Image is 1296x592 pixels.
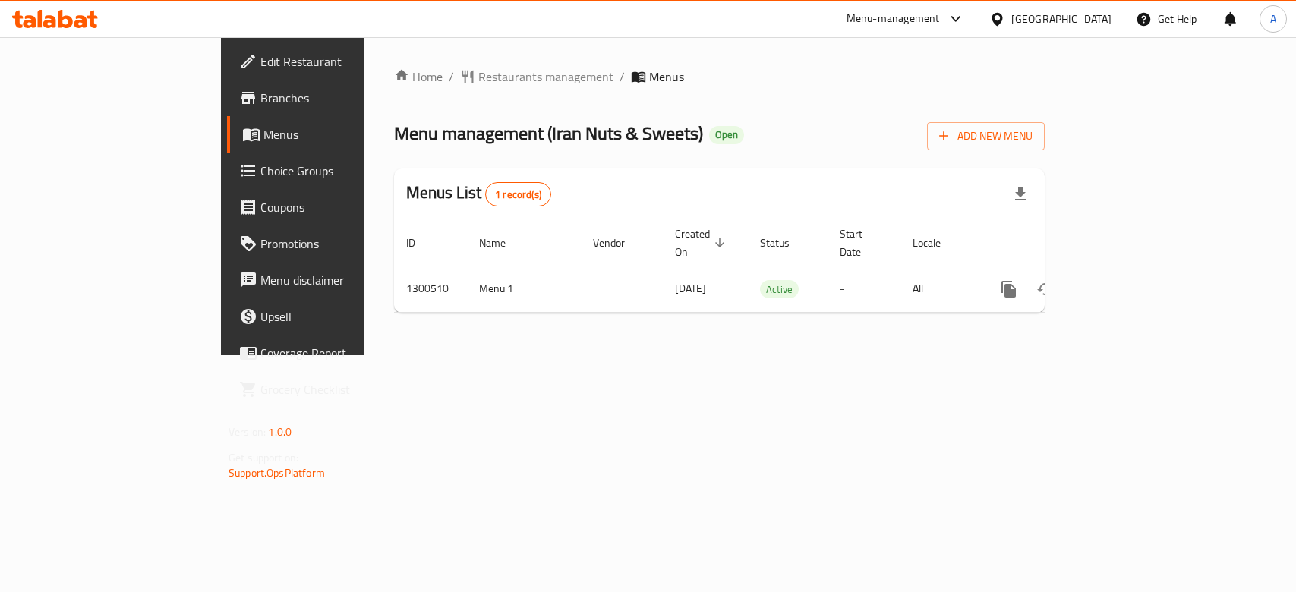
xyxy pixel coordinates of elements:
[467,266,581,312] td: Menu 1
[847,10,940,28] div: Menu-management
[913,234,960,252] span: Locale
[268,422,292,442] span: 1.0.0
[227,262,437,298] a: Menu disclaimer
[260,52,425,71] span: Edit Restaurant
[229,463,325,483] a: Support.OpsPlatform
[227,189,437,225] a: Coupons
[227,335,437,371] a: Coverage Report
[760,280,799,298] div: Active
[406,181,551,206] h2: Menus List
[760,234,809,252] span: Status
[227,225,437,262] a: Promotions
[460,68,613,86] a: Restaurants management
[709,128,744,141] span: Open
[227,116,437,153] a: Menus
[449,68,454,86] li: /
[840,225,882,261] span: Start Date
[593,234,645,252] span: Vendor
[478,68,613,86] span: Restaurants management
[229,422,266,442] span: Version:
[1002,176,1039,213] div: Export file
[260,162,425,180] span: Choice Groups
[227,43,437,80] a: Edit Restaurant
[260,307,425,326] span: Upsell
[760,281,799,298] span: Active
[227,153,437,189] a: Choice Groups
[260,89,425,107] span: Branches
[229,448,298,468] span: Get support on:
[991,271,1027,307] button: more
[394,116,703,150] span: Menu management ( Iran Nuts & Sweets )
[927,122,1045,150] button: Add New Menu
[394,68,1045,86] nav: breadcrumb
[675,279,706,298] span: [DATE]
[260,344,425,362] span: Coverage Report
[709,126,744,144] div: Open
[900,266,979,312] td: All
[486,187,550,202] span: 1 record(s)
[828,266,900,312] td: -
[406,234,435,252] span: ID
[260,380,425,398] span: Grocery Checklist
[227,80,437,116] a: Branches
[979,220,1149,266] th: Actions
[263,125,425,143] span: Menus
[394,220,1149,313] table: enhanced table
[1270,11,1276,27] span: A
[260,271,425,289] span: Menu disclaimer
[1011,11,1112,27] div: [GEOGRAPHIC_DATA]
[939,127,1033,146] span: Add New Menu
[675,225,730,261] span: Created On
[620,68,625,86] li: /
[485,182,551,206] div: Total records count
[260,198,425,216] span: Coupons
[479,234,525,252] span: Name
[1027,271,1064,307] button: Change Status
[649,68,684,86] span: Menus
[227,298,437,335] a: Upsell
[227,371,437,408] a: Grocery Checklist
[260,235,425,253] span: Promotions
